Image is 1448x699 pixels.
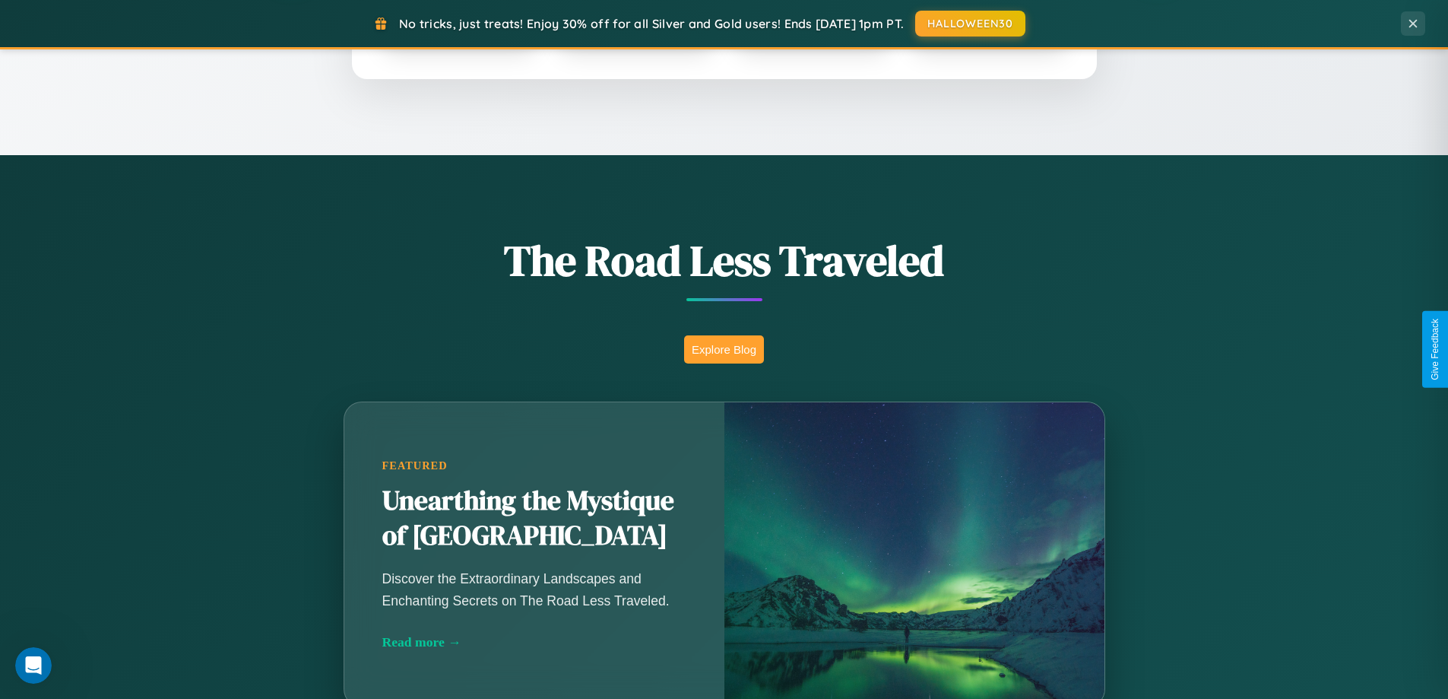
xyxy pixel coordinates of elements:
button: Explore Blog [684,335,764,364]
button: HALLOWEEN30 [915,11,1025,37]
h1: The Road Less Traveled [268,231,1180,290]
p: Discover the Extraordinary Landscapes and Enchanting Secrets on The Road Less Traveled. [382,568,686,611]
iframe: Intercom live chat [15,647,52,684]
div: Read more → [382,634,686,650]
h2: Unearthing the Mystique of [GEOGRAPHIC_DATA] [382,484,686,554]
div: Featured [382,459,686,472]
div: Give Feedback [1430,319,1440,380]
span: No tricks, just treats! Enjoy 30% off for all Silver and Gold users! Ends [DATE] 1pm PT. [399,16,904,31]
